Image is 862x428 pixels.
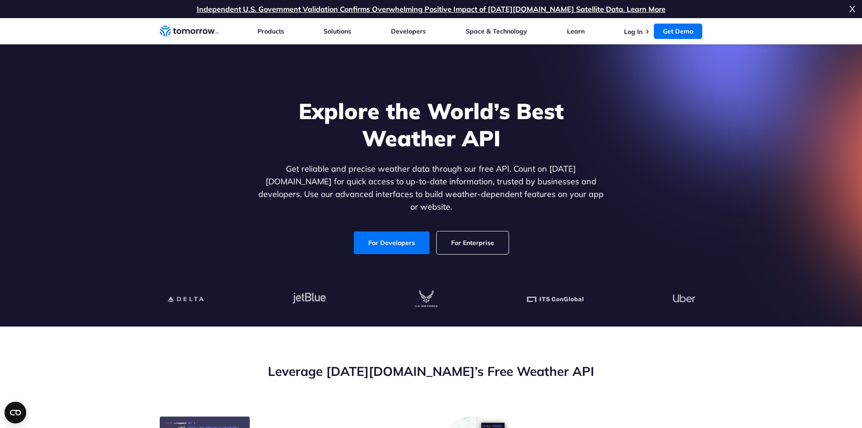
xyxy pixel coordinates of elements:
[257,27,284,35] a: Products
[197,5,666,14] a: Independent U.S. Government Validation Confirms Overwhelming Positive Impact of [DATE][DOMAIN_NAM...
[466,27,527,35] a: Space & Technology
[160,363,703,380] h2: Leverage [DATE][DOMAIN_NAME]’s Free Weather API
[354,231,429,254] a: For Developers
[160,24,219,38] a: Home link
[324,27,351,35] a: Solutions
[5,402,26,423] button: Open CMP widget
[391,27,426,35] a: Developers
[257,163,606,213] p: Get reliable and precise weather data through our free API. Count on [DATE][DOMAIN_NAME] for quic...
[437,231,509,254] a: For Enterprise
[257,97,606,152] h1: Explore the World’s Best Weather API
[567,27,585,35] a: Learn
[654,24,702,39] a: Get Demo
[624,28,643,36] a: Log In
